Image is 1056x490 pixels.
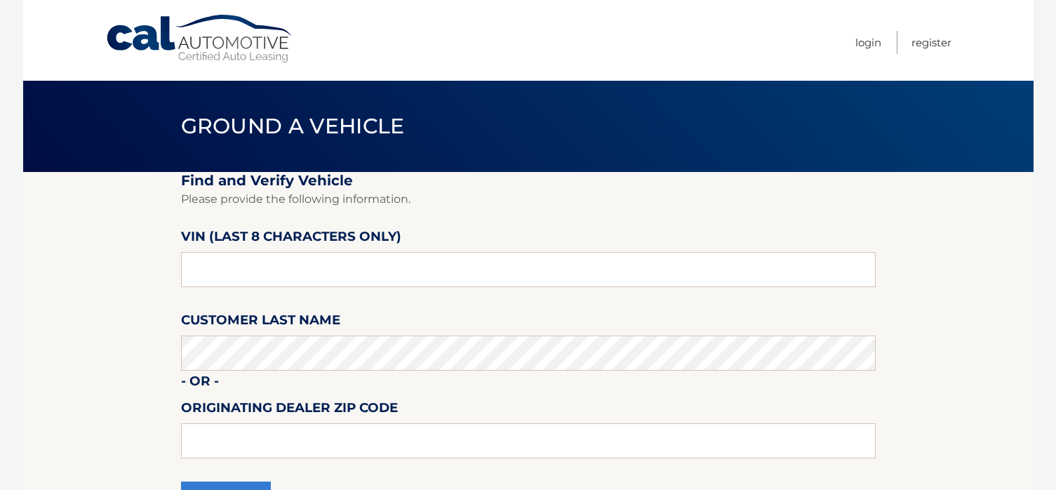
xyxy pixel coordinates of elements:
[181,310,340,336] label: Customer Last Name
[181,397,398,423] label: Originating Dealer Zip Code
[911,31,951,54] a: Register
[181,113,405,139] span: Ground a Vehicle
[181,172,876,190] h2: Find and Verify Vehicle
[855,31,881,54] a: Login
[181,190,876,209] p: Please provide the following information.
[105,14,295,64] a: Cal Automotive
[181,371,219,397] label: - or -
[181,226,401,252] label: VIN (last 8 characters only)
